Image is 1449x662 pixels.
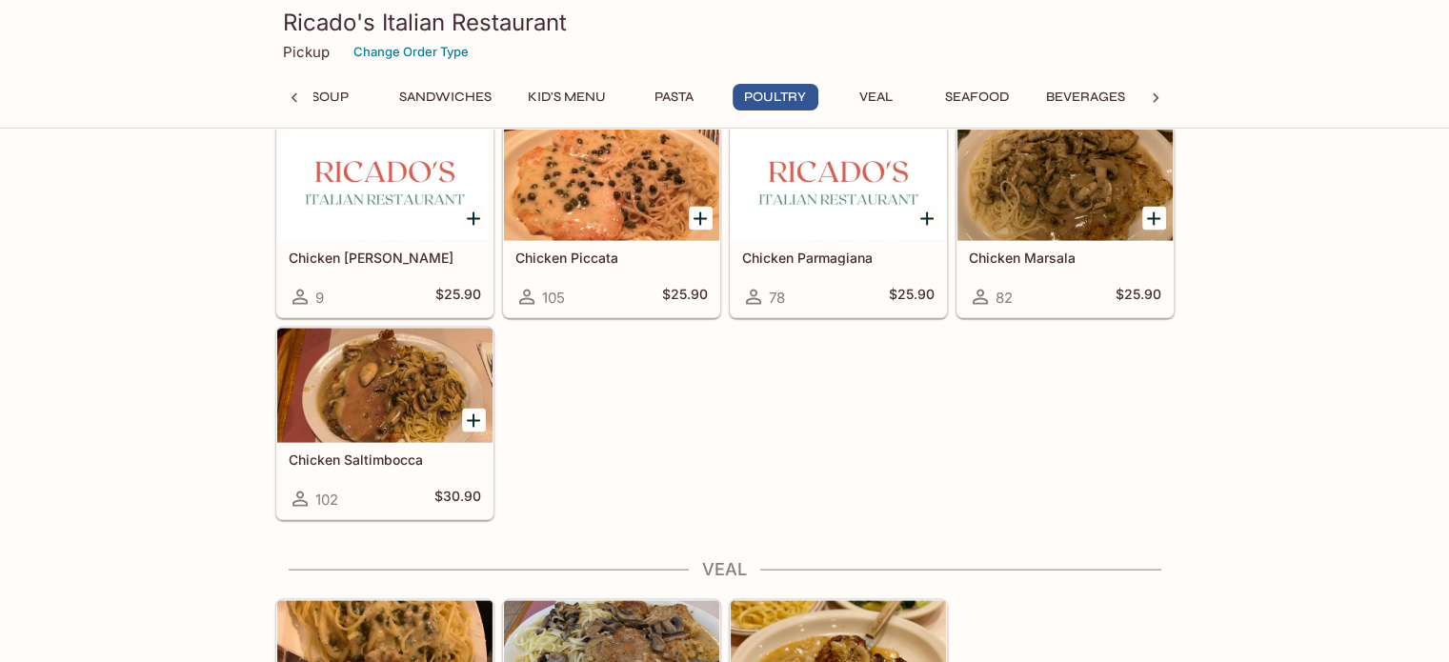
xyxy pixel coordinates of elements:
h3: Ricado's Italian Restaurant [283,8,1167,37]
button: Poultry [733,84,818,110]
h5: $25.90 [435,286,481,309]
h5: Chicken Marsala [969,250,1161,266]
div: Chicken Saltimbocca [277,329,493,443]
a: Chicken Piccata105$25.90 [503,126,720,318]
div: Chicken Parmagiana [731,127,946,241]
span: 82 [996,289,1013,307]
span: 78 [769,289,785,307]
a: Chicken [PERSON_NAME]9$25.90 [276,126,493,318]
div: Chicken Marsala [957,127,1173,241]
span: 102 [315,491,338,509]
div: Chicken Alla Ricado [277,127,493,241]
span: 9 [315,289,324,307]
button: Soup [288,84,373,110]
h5: $25.90 [662,286,708,309]
button: Pasta [632,84,717,110]
button: Add Chicken Marsala [1142,207,1166,231]
button: Add Chicken Piccata [689,207,713,231]
h5: Chicken Saltimbocca [289,451,481,468]
p: Pickup [283,43,330,61]
h5: Chicken Parmagiana [742,250,935,266]
h5: Chicken [PERSON_NAME] [289,250,481,266]
button: Beverages [1036,84,1136,110]
button: Veal [834,84,919,110]
h5: Chicken Piccata [515,250,708,266]
a: Chicken Parmagiana78$25.90 [730,126,947,318]
button: Sandwiches [389,84,502,110]
button: Seafood [935,84,1020,110]
button: Add Chicken Parmagiana [916,207,939,231]
button: Kid's Menu [517,84,616,110]
button: Add Chicken Alla Ricado [462,207,486,231]
h5: $30.90 [434,488,481,511]
h5: $25.90 [1116,286,1161,309]
span: 105 [542,289,565,307]
button: Change Order Type [345,37,477,67]
a: Chicken Marsala82$25.90 [956,126,1174,318]
h4: Veal [275,559,1175,580]
button: Add Chicken Saltimbocca [462,409,486,432]
a: Chicken Saltimbocca102$30.90 [276,328,493,520]
div: Chicken Piccata [504,127,719,241]
h5: $25.90 [889,286,935,309]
